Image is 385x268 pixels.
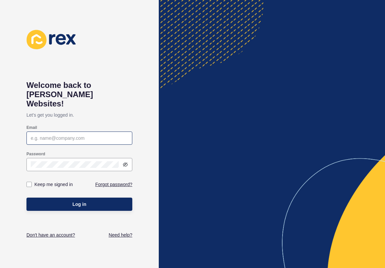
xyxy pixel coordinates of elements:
input: e.g. name@company.com [31,135,128,141]
label: Keep me signed in [34,181,73,188]
label: Email [26,125,37,130]
p: Let's get you logged in. [26,108,132,122]
button: Log in [26,198,132,211]
a: Need help? [108,232,132,238]
label: Password [26,151,45,157]
a: Forgot password? [95,181,132,188]
h1: Welcome back to [PERSON_NAME] Websites! [26,81,132,108]
a: Don't have an account? [26,232,75,238]
span: Log in [72,201,86,208]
